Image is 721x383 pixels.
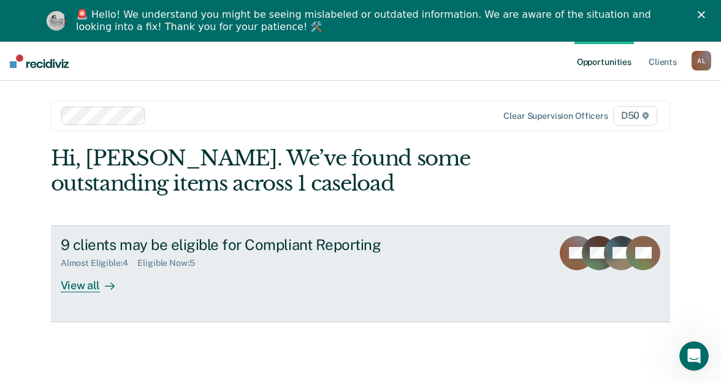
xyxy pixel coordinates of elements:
span: D50 [613,106,657,126]
button: AL [692,51,711,70]
div: Almost Eligible : 4 [61,258,138,268]
img: Profile image for Kim [47,11,66,31]
div: 9 clients may be eligible for Compliant Reporting [61,236,491,254]
img: Recidiviz [10,55,69,68]
div: Eligible Now : 5 [137,258,204,268]
div: A L [692,51,711,70]
a: Opportunities [574,42,634,81]
div: Hi, [PERSON_NAME]. We’ve found some outstanding items across 1 caseload [51,146,546,196]
a: 9 clients may be eligible for Compliant ReportingAlmost Eligible:4Eligible Now:5View all [51,226,670,322]
a: Clients [646,42,679,81]
iframe: Intercom live chat [679,341,709,371]
div: Clear supervision officers [503,111,608,121]
div: View all [61,268,129,292]
div: Close [698,11,710,18]
div: 🚨 Hello! We understand you might be seeing mislabeled or outdated information. We are aware of th... [76,9,655,33]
